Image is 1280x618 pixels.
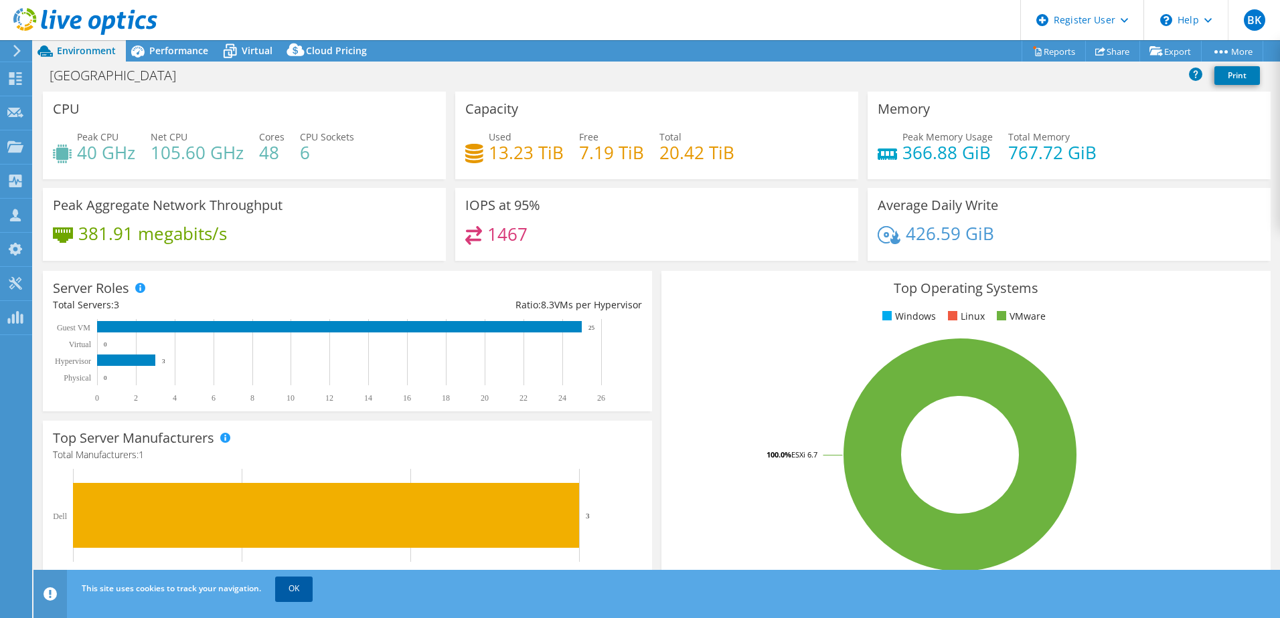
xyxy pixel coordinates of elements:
[134,393,138,403] text: 2
[481,393,489,403] text: 20
[57,44,116,57] span: Environment
[300,130,354,143] span: CPU Sockets
[242,44,272,57] span: Virtual
[902,145,993,160] h4: 366.88 GiB
[541,298,554,311] span: 8.3
[489,145,564,160] h4: 13.23 TiB
[878,198,998,213] h3: Average Daily Write
[659,145,734,160] h4: 20.42 TiB
[1160,14,1172,26] svg: \n
[1008,130,1070,143] span: Total Memory
[151,145,244,160] h4: 105.60 GHz
[767,449,791,459] tspan: 100.0%
[878,102,930,116] h3: Memory
[53,198,283,213] h3: Peak Aggregate Network Throughput
[69,340,92,349] text: Virtual
[53,431,214,445] h3: Top Server Manufacturers
[53,298,347,312] div: Total Servers:
[597,393,605,403] text: 26
[151,130,187,143] span: Net CPU
[791,449,817,459] tspan: ESXi 6.7
[487,227,528,241] h4: 1467
[287,393,295,403] text: 10
[300,145,354,160] h4: 6
[53,512,67,521] text: Dell
[95,393,99,403] text: 0
[1085,41,1140,62] a: Share
[57,323,90,332] text: Guest VM
[579,145,644,160] h4: 7.19 TiB
[579,130,598,143] span: Free
[906,226,994,241] h4: 426.59 GiB
[1214,66,1260,85] a: Print
[104,375,107,381] text: 0
[53,447,642,462] h4: Total Manufacturers:
[44,68,197,83] h1: [GEOGRAPHIC_DATA]
[77,145,135,160] h4: 40 GHz
[945,309,985,324] li: Linux
[250,393,254,403] text: 8
[489,130,511,143] span: Used
[465,198,540,213] h3: IOPS at 95%
[306,44,367,57] span: Cloud Pricing
[1008,145,1097,160] h4: 767.72 GiB
[558,393,566,403] text: 24
[588,324,595,331] text: 25
[259,145,285,160] h4: 48
[139,448,144,461] span: 1
[64,373,91,383] text: Physical
[659,130,682,143] span: Total
[173,393,177,403] text: 4
[1201,41,1263,62] a: More
[364,393,372,403] text: 14
[259,130,285,143] span: Cores
[53,281,129,296] h3: Server Roles
[879,309,936,324] li: Windows
[114,298,119,311] span: 3
[78,226,227,241] h4: 381.91 megabits/s
[993,309,1046,324] li: VMware
[671,281,1261,296] h3: Top Operating Systems
[465,102,518,116] h3: Capacity
[442,393,450,403] text: 18
[212,393,216,403] text: 6
[53,102,80,116] h3: CPU
[149,44,208,57] span: Performance
[82,583,261,594] span: This site uses cookies to track your navigation.
[77,130,118,143] span: Peak CPU
[325,393,333,403] text: 12
[1139,41,1202,62] a: Export
[403,393,411,403] text: 16
[162,358,165,365] text: 3
[347,298,642,312] div: Ratio: VMs per Hypervisor
[586,512,590,520] text: 3
[275,577,313,601] a: OK
[55,356,91,366] text: Hypervisor
[104,341,107,348] text: 0
[519,393,528,403] text: 22
[902,130,993,143] span: Peak Memory Usage
[1244,9,1265,31] span: BK
[1022,41,1086,62] a: Reports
